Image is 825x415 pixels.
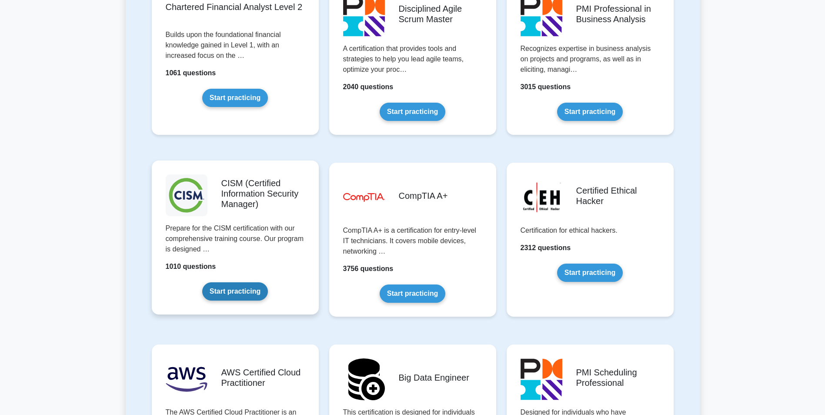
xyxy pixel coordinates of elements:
[557,264,623,282] a: Start practicing
[380,284,445,303] a: Start practicing
[202,282,268,301] a: Start practicing
[380,103,445,121] a: Start practicing
[202,89,268,107] a: Start practicing
[557,103,623,121] a: Start practicing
